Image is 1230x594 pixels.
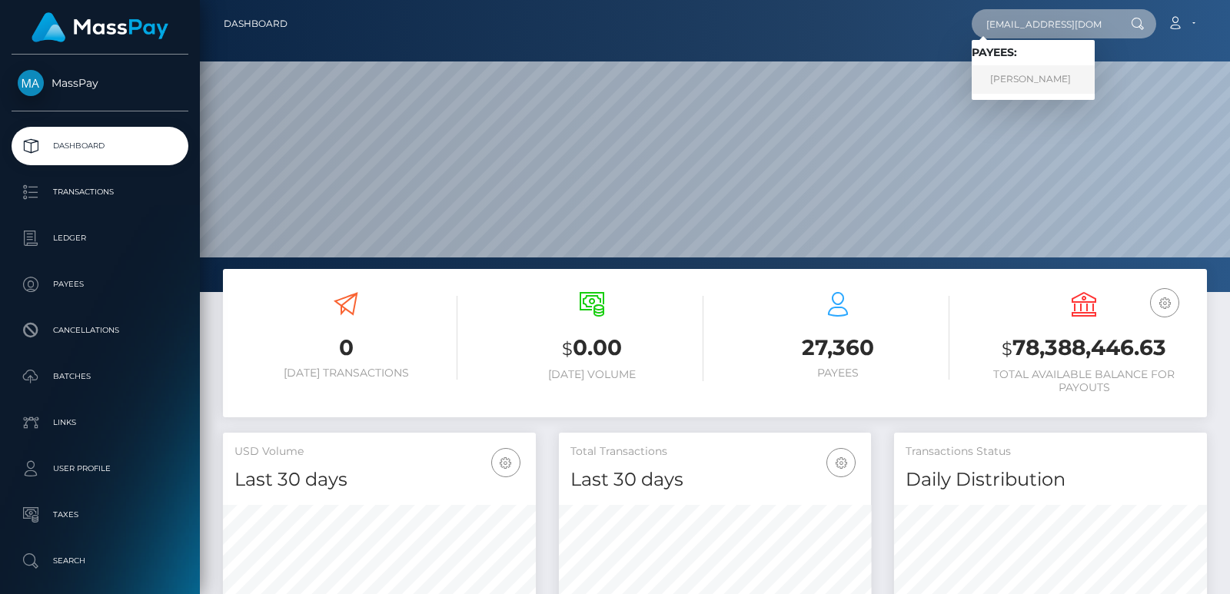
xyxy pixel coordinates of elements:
[972,65,1095,94] a: [PERSON_NAME]
[18,273,182,296] p: Payees
[12,450,188,488] a: User Profile
[570,466,860,493] h4: Last 30 days
[234,367,457,380] h6: [DATE] Transactions
[12,265,188,304] a: Payees
[18,134,182,158] p: Dashboard
[12,311,188,350] a: Cancellations
[972,46,1095,59] h6: Payees:
[480,368,703,381] h6: [DATE] Volume
[18,549,182,572] p: Search
[18,319,182,342] p: Cancellations
[18,503,182,526] p: Taxes
[570,444,860,460] h5: Total Transactions
[12,173,188,211] a: Transactions
[18,457,182,480] p: User Profile
[906,466,1195,493] h4: Daily Distribution
[906,444,1195,460] h5: Transactions Status
[12,496,188,534] a: Taxes
[12,76,188,90] span: MassPay
[12,542,188,580] a: Search
[12,127,188,165] a: Dashboard
[18,365,182,388] p: Batches
[12,219,188,257] a: Ledger
[234,333,457,363] h3: 0
[234,466,524,493] h4: Last 30 days
[562,338,573,360] small: $
[480,333,703,364] h3: 0.00
[18,411,182,434] p: Links
[12,403,188,442] a: Links
[32,12,168,42] img: MassPay Logo
[12,357,188,396] a: Batches
[18,70,44,96] img: MassPay
[972,333,1195,364] h3: 78,388,446.63
[18,227,182,250] p: Ledger
[234,444,524,460] h5: USD Volume
[726,333,949,363] h3: 27,360
[726,367,949,380] h6: Payees
[18,181,182,204] p: Transactions
[972,368,1195,394] h6: Total Available Balance for Payouts
[1002,338,1012,360] small: $
[224,8,288,40] a: Dashboard
[972,9,1116,38] input: Search...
